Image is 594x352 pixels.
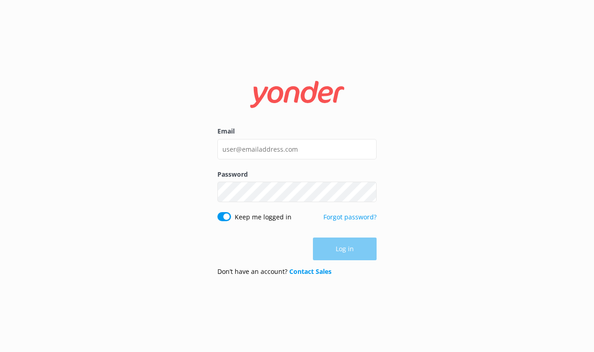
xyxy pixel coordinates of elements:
[289,267,332,276] a: Contact Sales
[217,267,332,277] p: Don’t have an account?
[235,212,292,222] label: Keep me logged in
[217,169,377,179] label: Password
[217,139,377,159] input: user@emailaddress.com
[323,213,377,221] a: Forgot password?
[217,126,377,136] label: Email
[358,183,377,201] button: Show password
